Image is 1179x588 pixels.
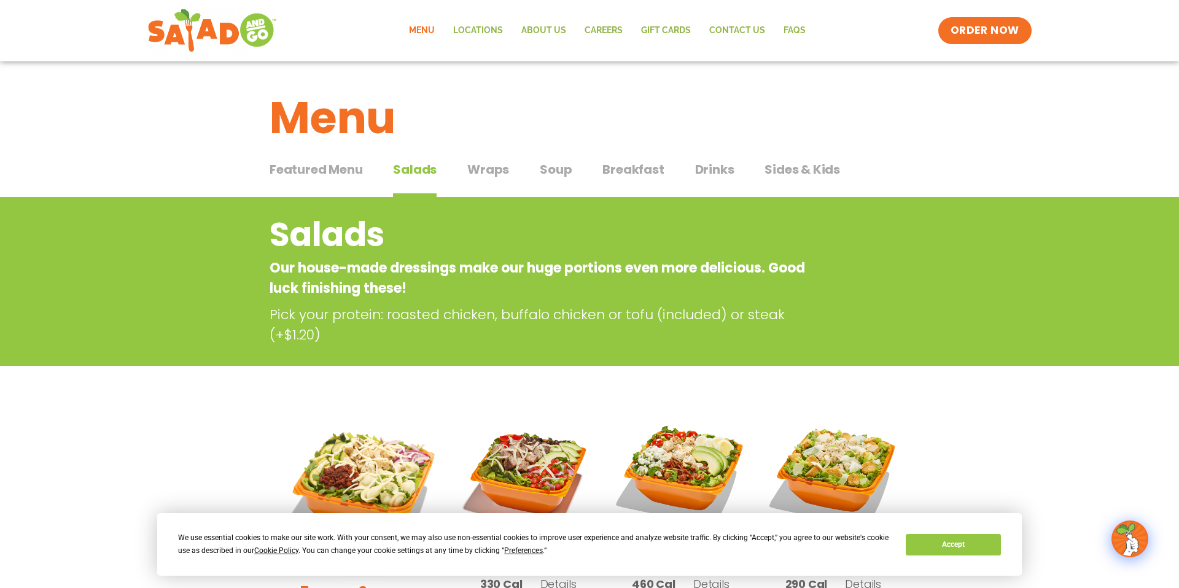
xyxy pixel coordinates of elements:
[393,160,437,179] span: Salads
[400,17,444,45] a: Menu
[1113,522,1147,556] img: wpChatIcon
[270,304,816,345] p: Pick your protein: roasted chicken, buffalo chicken or tofu (included) or steak (+$1.20)
[540,160,572,179] span: Soup
[766,408,900,541] img: Product photo for Caesar Salad
[951,23,1019,38] span: ORDER NOW
[467,160,509,179] span: Wraps
[700,17,774,45] a: Contact Us
[147,6,277,55] img: new-SAG-logo-768×292
[279,408,443,571] img: Product photo for Tuscan Summer Salad
[602,160,664,179] span: Breakfast
[774,17,815,45] a: FAQs
[270,210,811,260] h2: Salads
[270,156,909,198] div: Tabbed content
[695,160,734,179] span: Drinks
[765,160,840,179] span: Sides & Kids
[400,17,815,45] nav: Menu
[270,85,909,151] h1: Menu
[254,546,298,555] span: Cookie Policy
[504,546,543,555] span: Preferences
[575,17,632,45] a: Careers
[270,258,811,298] p: Our house-made dressings make our huge portions even more delicious. Good luck finishing these!
[938,17,1032,44] a: ORDER NOW
[461,408,595,541] img: Product photo for Fajita Salad
[632,17,700,45] a: GIFT CARDS
[613,408,747,541] img: Product photo for Cobb Salad
[157,513,1022,576] div: Cookie Consent Prompt
[178,532,891,557] div: We use essential cookies to make our site work. With your consent, we may also use non-essential ...
[906,534,1000,555] button: Accept
[270,160,362,179] span: Featured Menu
[512,17,575,45] a: About Us
[444,17,512,45] a: Locations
